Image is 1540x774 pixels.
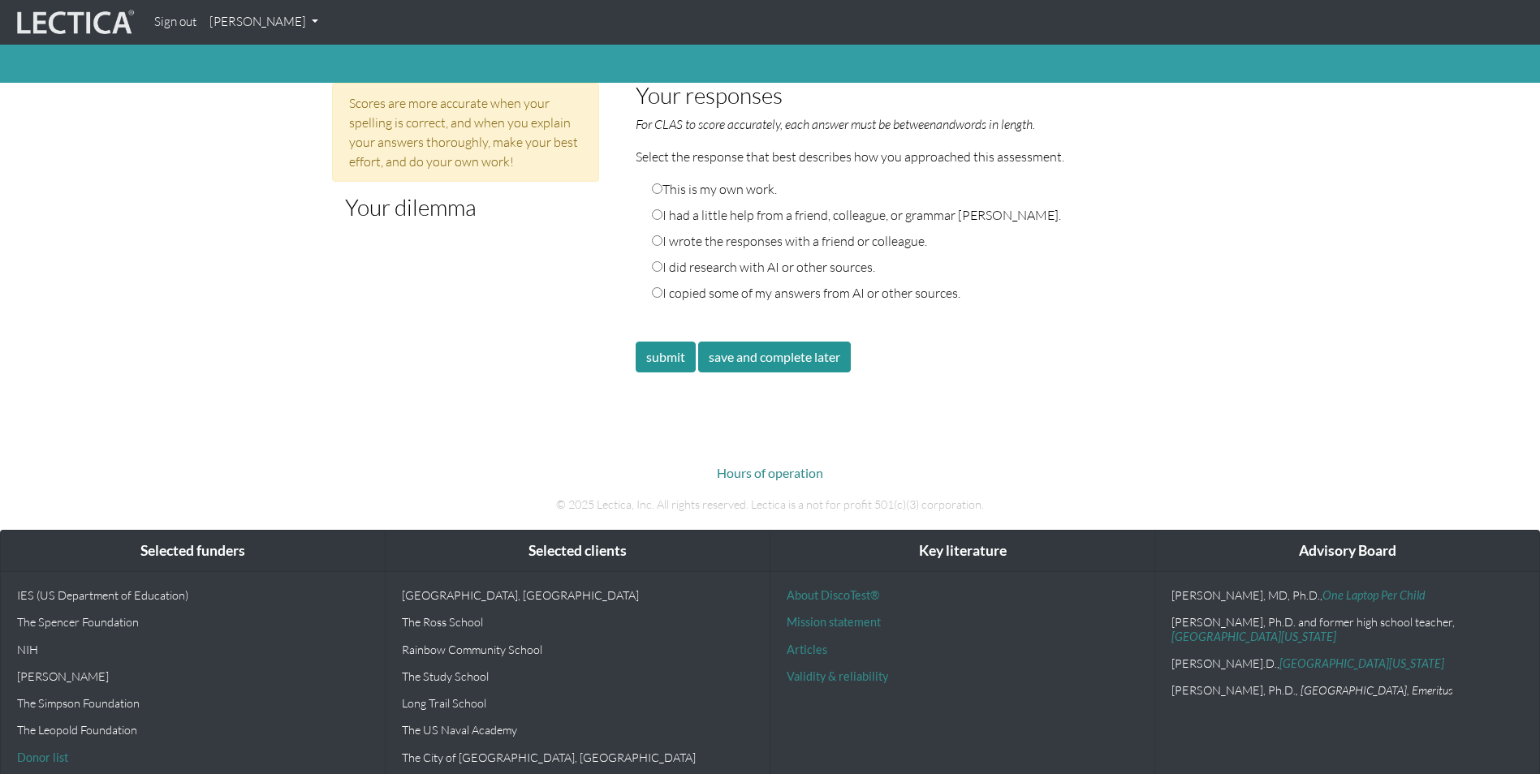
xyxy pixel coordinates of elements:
[698,342,851,372] button: save and complete later
[636,342,696,372] button: submit
[402,615,753,629] p: The Ross School
[636,116,1035,132] em: For CLAS to score accurately, each answer must be between and words in length.
[652,205,1061,225] label: I had a little help from a friend, colleague, or grammar [PERSON_NAME].
[636,83,1171,108] h3: Your responses
[787,615,881,629] a: Mission statement
[332,83,600,182] div: Scores are more accurate when your spelling is correct, and when you explain your answers thoroug...
[1171,683,1523,697] p: [PERSON_NAME], Ph.D.
[17,696,369,710] p: The Simpson Foundation
[652,235,662,246] input: I wrote the responses with a friend or colleague.
[17,669,369,683] p: [PERSON_NAME]
[652,257,875,277] label: I did research with AI or other sources.
[652,209,662,220] input: I had a little help from a friend, colleague, or grammar [PERSON_NAME].
[148,6,203,38] a: Sign out
[17,588,369,602] p: IES (US Department of Education)
[787,588,879,602] a: About DiscoTest®
[386,531,770,572] div: Selected clients
[717,465,823,480] a: Hours of operation
[770,531,1154,572] div: Key literature
[345,195,587,220] h3: Your dilemma
[1171,615,1523,643] p: [PERSON_NAME], Ph.D. and former high school teacher,
[203,6,325,38] a: [PERSON_NAME]
[13,7,135,38] img: lecticalive
[1279,656,1444,670] a: [GEOGRAPHIC_DATA][US_STATE]
[1296,683,1453,697] em: , [GEOGRAPHIC_DATA], Emeritus
[1155,531,1539,572] div: Advisory Board
[652,231,927,251] label: I wrote the responses with a friend or colleague.
[17,615,369,629] p: The Spencer Foundation
[402,723,753,737] p: The US Naval Academy
[652,183,662,194] input: This is my own work.
[652,261,662,272] input: I did research with AI or other sources.
[1171,630,1336,643] a: [GEOGRAPHIC_DATA][US_STATE]
[1171,588,1523,602] p: [PERSON_NAME], MD, Ph.D.,
[17,643,369,656] p: NIH
[320,496,1221,514] p: © 2025 Lectica, Inc. All rights reserved. Lectica is a not for profit 501(c)(3) corporation.
[787,643,827,656] a: Articles
[402,643,753,656] p: Rainbow Community School
[17,750,68,764] a: Donor list
[17,723,369,737] p: The Leopold Foundation
[652,179,777,199] label: This is my own work.
[402,588,753,602] p: [GEOGRAPHIC_DATA], [GEOGRAPHIC_DATA]
[402,750,753,764] p: The City of [GEOGRAPHIC_DATA], [GEOGRAPHIC_DATA]
[402,696,753,710] p: Long Trail School
[652,287,662,298] input: I copied some of my answers from AI or other sources.
[402,669,753,683] p: The Study School
[1322,588,1426,602] a: One Laptop Per Child
[1,531,385,572] div: Selected funders
[636,147,1171,166] p: Select the response that best describes how you approached this assessment.
[787,669,888,683] a: Validity & reliability
[652,283,960,303] label: I copied some of my answers from AI or other sources.
[1171,656,1523,670] p: [PERSON_NAME].D.,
